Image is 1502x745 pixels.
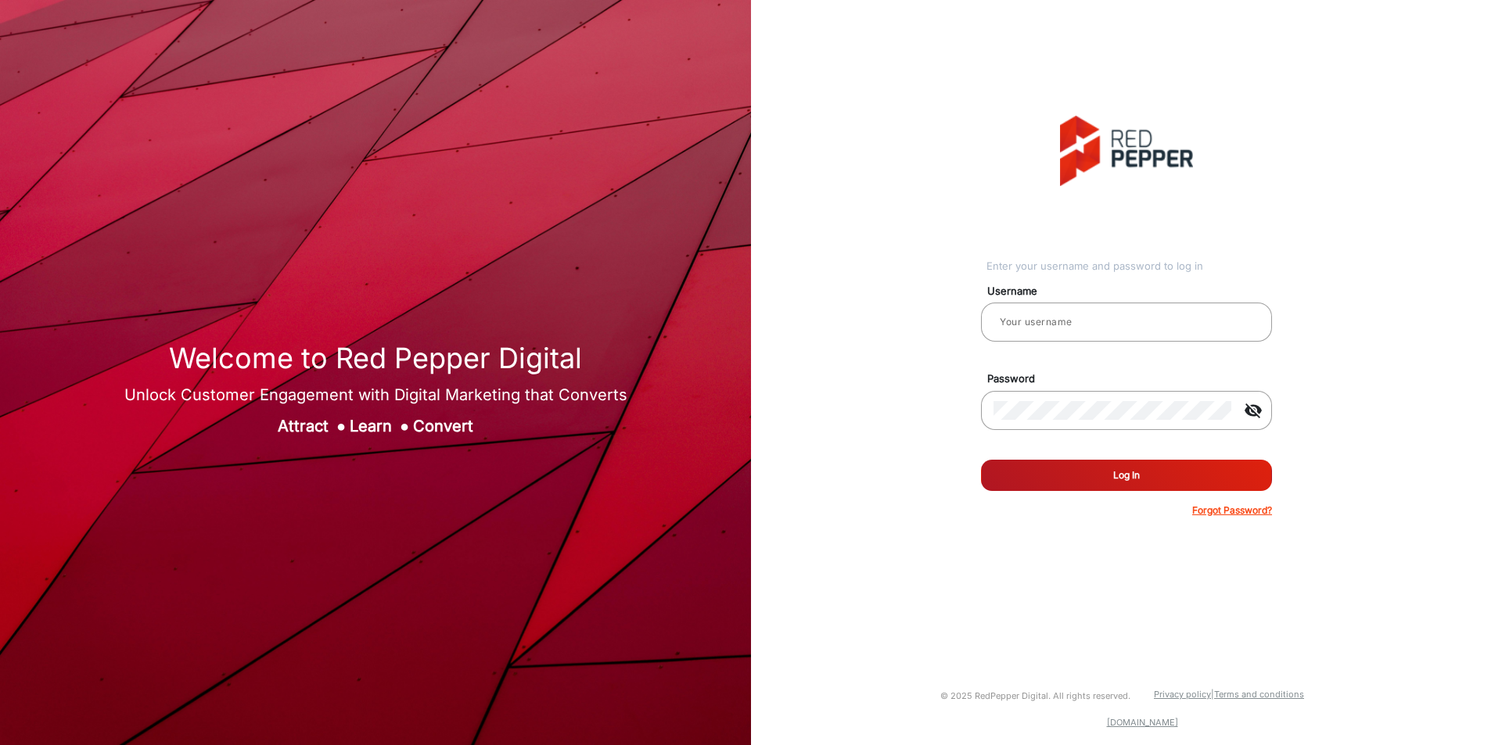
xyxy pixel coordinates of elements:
h1: Welcome to Red Pepper Digital [124,342,627,375]
span: ● [336,417,346,435]
a: [DOMAIN_NAME] [1107,717,1178,728]
img: vmg-logo [1060,116,1193,186]
small: © 2025 RedPepper Digital. All rights reserved. [940,690,1130,701]
div: Enter your username and password to log in [986,259,1272,274]
mat-label: Password [976,371,1290,387]
div: Unlock Customer Engagement with Digital Marketing that Converts [124,383,627,407]
a: Terms and conditions [1214,689,1304,700]
mat-label: Username [976,284,1290,299]
p: Forgot Password? [1192,503,1272,518]
span: ● [400,417,409,435]
mat-icon: visibility_off [1234,401,1272,420]
input: Your username [994,313,1259,331]
a: | [1211,689,1214,700]
div: Attract Learn Convert [124,414,627,438]
button: Log In [981,460,1272,491]
a: Privacy policy [1154,689,1211,700]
